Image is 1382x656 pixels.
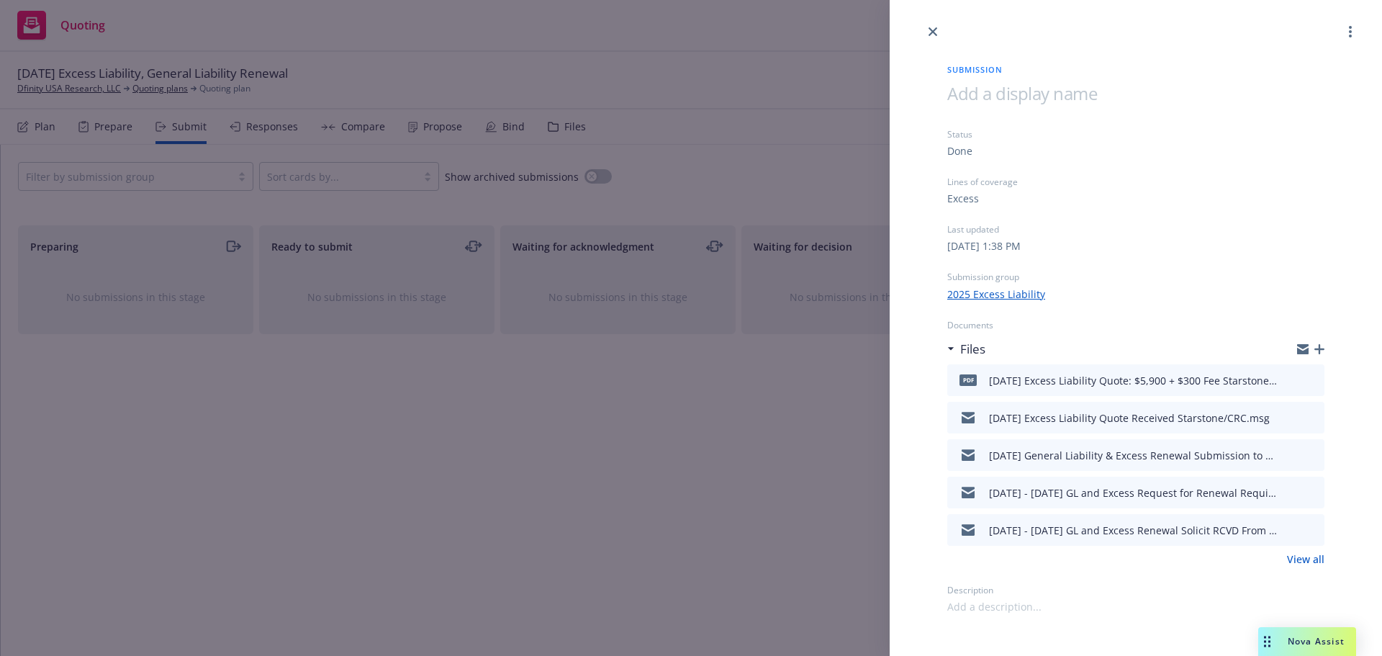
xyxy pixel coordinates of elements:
div: Description [947,584,1324,596]
button: preview file [1306,409,1319,426]
div: [DATE] - [DATE] GL and Excess Request for Renewal Requirements to CRC.eml [989,485,1277,500]
div: Documents [947,319,1324,331]
span: pdf [959,374,977,385]
a: more [1342,23,1359,40]
div: Last updated [947,223,1324,235]
div: Submission group [947,271,1324,283]
div: [DATE] Excess Liability Quote Received Starstone/CRC.msg [989,410,1270,426]
div: Drag to move [1258,627,1276,656]
button: download file [1283,521,1294,539]
h3: Files [960,340,985,359]
a: 2025 Excess Liability [947,287,1045,302]
span: Submission [947,63,1324,76]
div: Excess [947,191,979,206]
a: View all [1287,552,1324,567]
button: Nova Assist [1258,627,1356,656]
div: [DATE] Excess Liability Quote: $5,900 + $300 Fee Starstone/CRC.pdf [989,373,1277,388]
div: Files [947,340,985,359]
div: [DATE] 1:38 PM [947,238,1021,253]
span: Nova Assist [1288,635,1345,647]
a: close [924,23,941,40]
button: download file [1283,409,1294,426]
button: download file [1283,446,1294,464]
button: preview file [1306,372,1319,389]
div: Done [947,143,972,158]
button: download file [1283,372,1294,389]
button: download file [1283,484,1294,501]
button: preview file [1306,446,1319,464]
div: [DATE] - [DATE] GL and Excess Renewal Solicit RCVD From CRC.eml [989,523,1277,538]
button: preview file [1306,521,1319,539]
div: Lines of coverage [947,176,1324,188]
button: preview file [1306,484,1319,501]
div: Status [947,128,1324,140]
div: [DATE] General Liability & Excess Renewal Submission to CRC [989,448,1277,463]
